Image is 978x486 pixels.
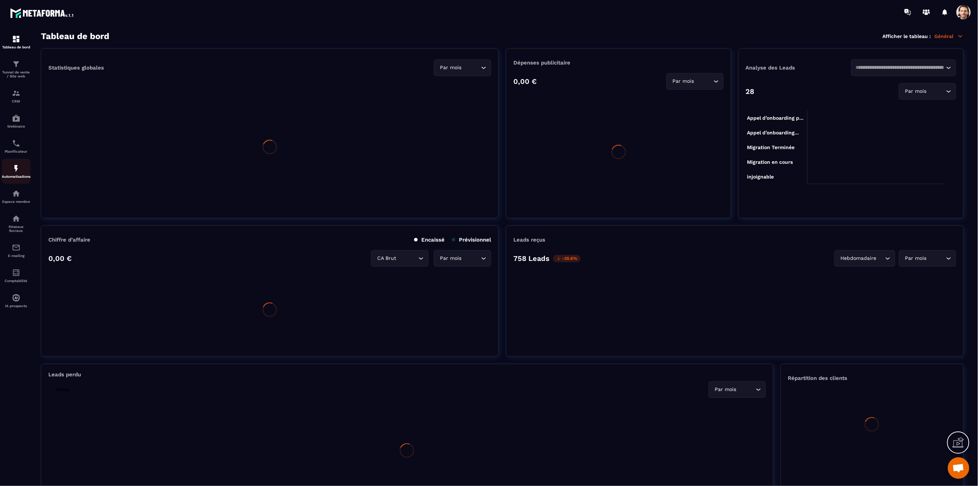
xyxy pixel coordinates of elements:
[671,77,696,85] span: Par mois
[12,114,20,123] img: automations
[738,386,754,394] input: Search for option
[2,124,30,128] p: Webinaire
[12,294,20,302] img: automations
[12,164,20,173] img: automations
[2,254,30,258] p: E-mailing
[856,64,945,72] input: Search for option
[2,109,30,134] a: automationsautomationsWebinaire
[709,381,766,398] div: Search for option
[747,159,793,165] tspan: Migration en cours
[713,386,738,394] span: Par mois
[2,45,30,49] p: Tableau de bord
[2,134,30,159] a: schedulerschedulerPlanificateur
[2,54,30,84] a: formationformationTunnel de vente / Site web
[2,225,30,233] p: Réseaux Sociaux
[928,87,944,95] input: Search for option
[438,254,463,262] span: Par mois
[2,209,30,238] a: social-networksocial-networkRéseaux Sociaux
[696,77,712,85] input: Search for option
[746,87,754,96] p: 28
[2,149,30,153] p: Planificateur
[12,89,20,97] img: formation
[666,73,724,90] div: Search for option
[899,83,956,100] div: Search for option
[463,64,479,72] input: Search for option
[2,263,30,288] a: accountantaccountantComptabilité
[903,254,928,262] span: Par mois
[899,250,956,267] div: Search for option
[2,70,30,78] p: Tunnel de vente / Site web
[513,237,545,243] p: Leads reçus
[513,59,724,66] p: Dépenses publicitaire
[2,84,30,109] a: formationformationCRM
[12,139,20,148] img: scheduler
[452,237,491,243] p: Prévisionnel
[2,99,30,103] p: CRM
[52,386,73,394] p: Stable
[434,250,491,267] div: Search for option
[438,64,463,72] span: Par mois
[747,144,795,151] tspan: Migration Terminée
[928,254,944,262] input: Search for option
[883,33,931,39] p: Afficher le tableau :
[2,200,30,204] p: Espace membre
[10,6,75,19] img: logo
[747,115,804,121] tspan: Appel d’onboarding p...
[12,214,20,223] img: social-network
[12,268,20,277] img: accountant
[376,254,398,262] span: CA Brut
[788,375,956,381] p: Répartition des clients
[2,159,30,184] a: automationsautomationsAutomatisations
[513,77,537,86] p: 0,00 €
[41,31,109,41] h3: Tableau de bord
[747,130,799,136] tspan: Appel d’onboarding...
[746,65,851,71] p: Analyse des Leads
[839,254,878,262] span: Hebdomadaire
[414,237,445,243] p: Encaissé
[48,237,90,243] p: Chiffre d’affaire
[878,254,883,262] input: Search for option
[12,35,20,43] img: formation
[398,254,417,262] input: Search for option
[12,60,20,68] img: formation
[434,59,491,76] div: Search for option
[48,254,72,263] p: 0,00 €
[2,175,30,178] p: Automatisations
[48,371,81,378] p: Leads perdu
[851,59,957,76] div: Search for option
[463,254,479,262] input: Search for option
[371,250,428,267] div: Search for option
[903,87,928,95] span: Par mois
[2,184,30,209] a: automationsautomationsEspace membre
[2,238,30,263] a: emailemailE-mailing
[2,29,30,54] a: formationformationTableau de bord
[747,174,774,180] tspan: injoignable
[513,254,550,263] p: 758 Leads
[935,33,964,39] p: Général
[948,457,969,479] a: Mở cuộc trò chuyện
[834,250,895,267] div: Search for option
[2,279,30,283] p: Comptabilité
[48,65,104,71] p: Statistiques globales
[12,189,20,198] img: automations
[12,243,20,252] img: email
[2,304,30,308] p: IA prospects
[553,255,581,262] p: -35.8%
